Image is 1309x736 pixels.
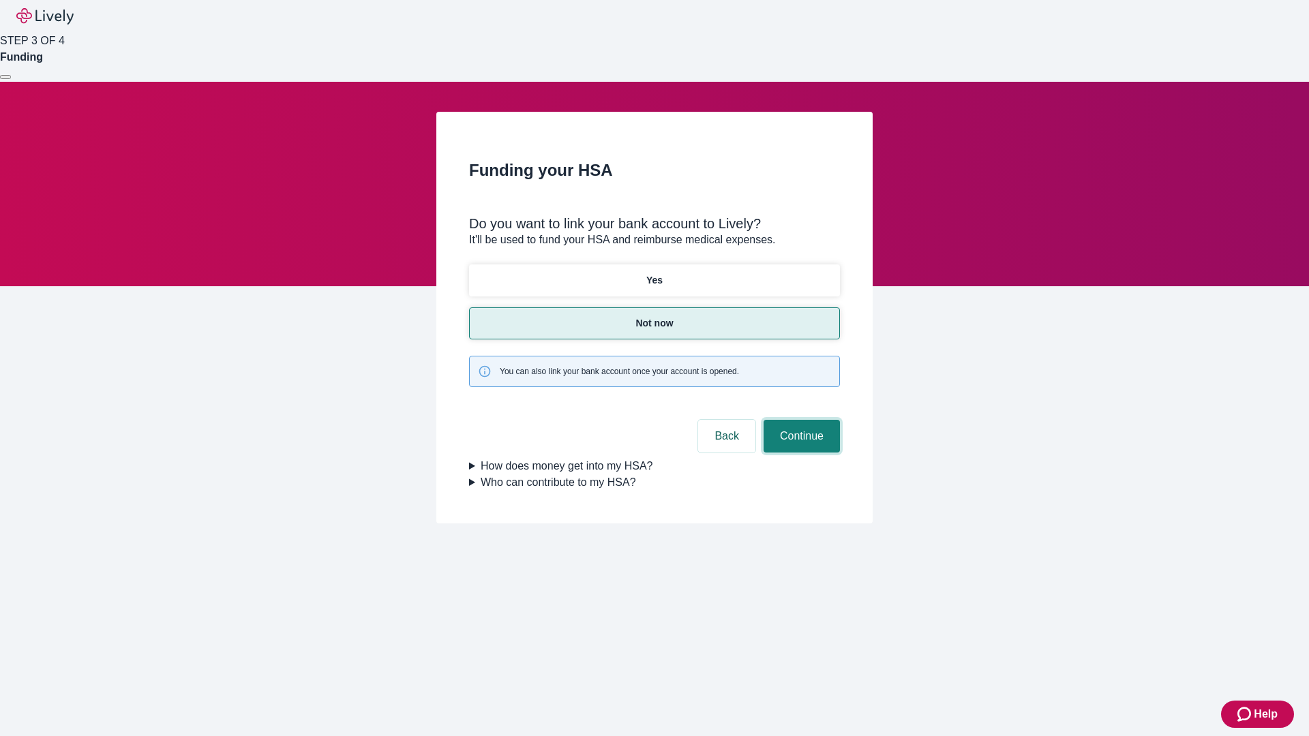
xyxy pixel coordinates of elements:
svg: Zendesk support icon [1237,706,1254,722]
button: Continue [764,420,840,453]
img: Lively [16,8,74,25]
button: Yes [469,264,840,296]
summary: How does money get into my HSA? [469,458,840,474]
p: It'll be used to fund your HSA and reimburse medical expenses. [469,232,840,248]
summary: Who can contribute to my HSA? [469,474,840,491]
p: Yes [646,273,663,288]
button: Zendesk support iconHelp [1221,701,1294,728]
span: Help [1254,706,1278,722]
p: Not now [635,316,673,331]
button: Not now [469,307,840,339]
div: Do you want to link your bank account to Lively? [469,215,840,232]
h2: Funding your HSA [469,158,840,183]
span: You can also link your bank account once your account is opened. [500,365,739,378]
button: Back [698,420,755,453]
